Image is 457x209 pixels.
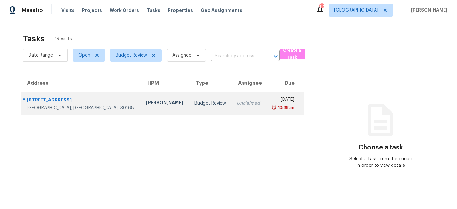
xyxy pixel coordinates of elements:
[266,74,304,92] th: Due
[272,104,277,111] img: Overdue Alarm Icon
[409,7,447,13] span: [PERSON_NAME]
[21,74,141,92] th: Address
[168,7,193,13] span: Properties
[82,7,102,13] span: Projects
[211,51,262,61] input: Search by address
[201,7,242,13] span: Geo Assignments
[146,100,184,108] div: [PERSON_NAME]
[319,4,324,10] div: 112
[29,52,53,59] span: Date Range
[27,97,136,105] div: [STREET_ADDRESS]
[348,156,414,169] div: Select a task from the queue in order to view details
[358,144,403,151] h3: Choose a task
[23,36,45,42] h2: Tasks
[22,7,43,13] span: Maestro
[232,74,266,92] th: Assignee
[27,105,136,111] div: [GEOGRAPHIC_DATA], [GEOGRAPHIC_DATA], 30168
[147,8,160,12] span: Tasks
[172,52,191,59] span: Assignee
[271,96,294,104] div: [DATE]
[194,100,227,107] div: Budget Review
[55,36,72,42] span: 1 Results
[283,47,302,61] span: Create a Task
[78,52,90,59] span: Open
[280,49,305,59] button: Create a Task
[116,52,147,59] span: Budget Review
[110,7,139,13] span: Work Orders
[334,7,378,13] span: [GEOGRAPHIC_DATA]
[141,74,189,92] th: HPM
[237,100,261,107] div: Unclaimed
[189,74,232,92] th: Type
[271,52,280,61] button: Open
[277,104,294,111] div: 10:38am
[61,7,74,13] span: Visits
